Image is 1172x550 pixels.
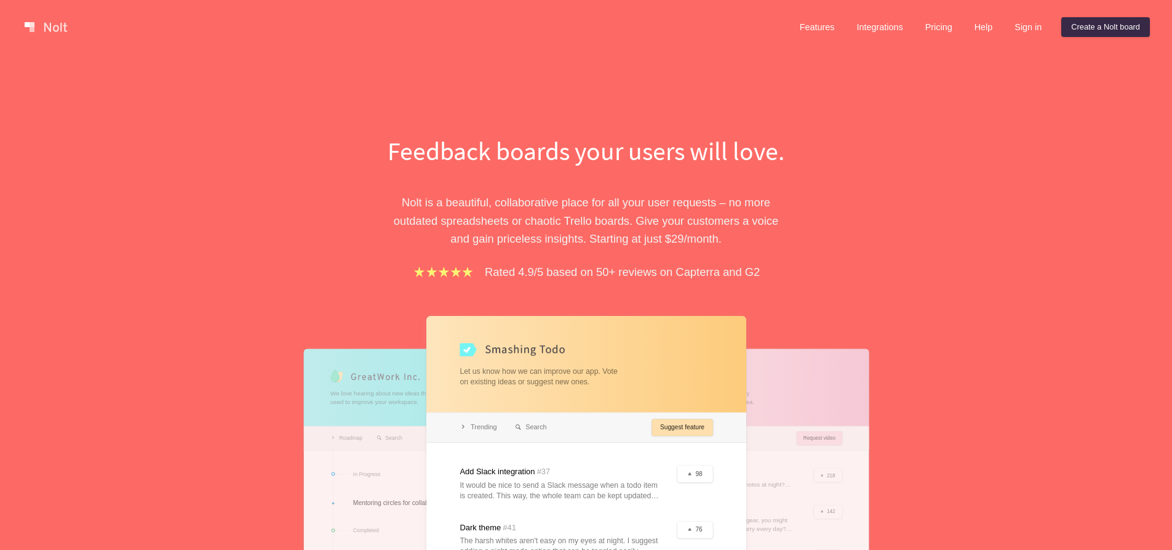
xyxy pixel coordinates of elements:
[374,133,799,169] h1: Feedback boards your users will love.
[1005,17,1051,37] a: Sign in
[485,263,760,281] p: Rated 4.9/5 based on 50+ reviews on Capterra and G2
[915,17,962,37] a: Pricing
[847,17,912,37] a: Integrations
[965,17,1003,37] a: Help
[412,265,475,279] img: stars.b067e34983.png
[790,17,845,37] a: Features
[374,193,799,248] p: Nolt is a beautiful, collaborative place for all your user requests – no more outdated spreadshee...
[1061,17,1150,37] a: Create a Nolt board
